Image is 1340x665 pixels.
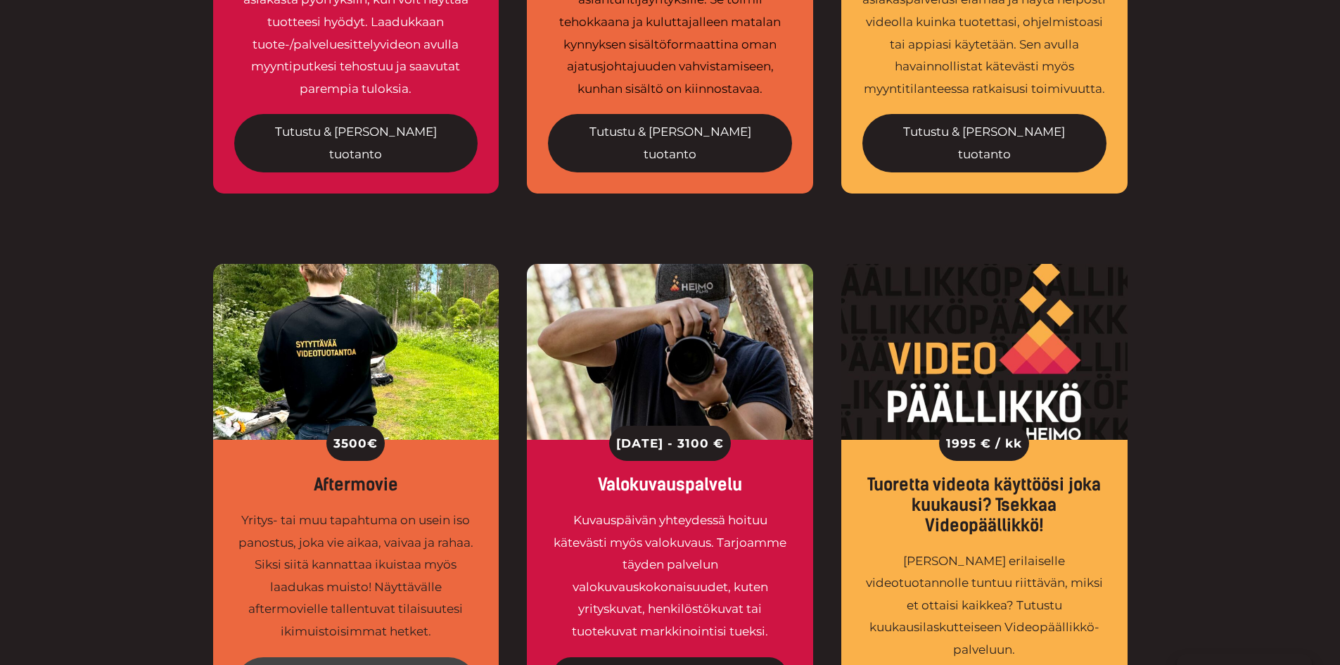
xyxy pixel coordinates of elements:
[234,475,478,495] div: Aftermovie
[609,426,731,461] div: [DATE] - 3100 €
[548,114,792,172] a: Tutustu & [PERSON_NAME] tuotanto
[527,264,813,440] img: valokuvaus yrityksille tukee videotuotantoa
[367,433,378,455] span: €
[548,509,792,642] div: Kuvauspäivän yhteydessä hoituu kätevästi myös valokuvaus. Tarjoamme täyden palvelun valokuvauskok...
[548,475,792,495] div: Valokuvauspalvelu
[862,550,1106,661] div: [PERSON_NAME] erilaiselle videotuotannolle tuntuu riittävän, miksi et ottaisi kaikkea? Tutustu ku...
[841,264,1128,440] img: Videopäällikkö tuo videotuotannon ammattilaisen markkinointitiimiisi.
[862,114,1106,172] a: Tutustu & [PERSON_NAME] tuotanto
[862,475,1106,536] div: Tuoretta videota käyttöösi joka kuukausi? Tsekkaa Videopäällikkö!
[213,264,499,440] img: Videopäällikkö kameran kanssa kuvaushommissa luonnossa.
[939,426,1029,461] div: 1995 € / kk
[234,114,478,172] a: Tutustu & [PERSON_NAME] tuotanto
[326,426,385,461] div: 3500
[234,509,478,642] div: Yritys- tai muu tapahtuma on usein iso panostus, joka vie aikaa, vaivaa ja rahaa. Siksi siitä kan...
